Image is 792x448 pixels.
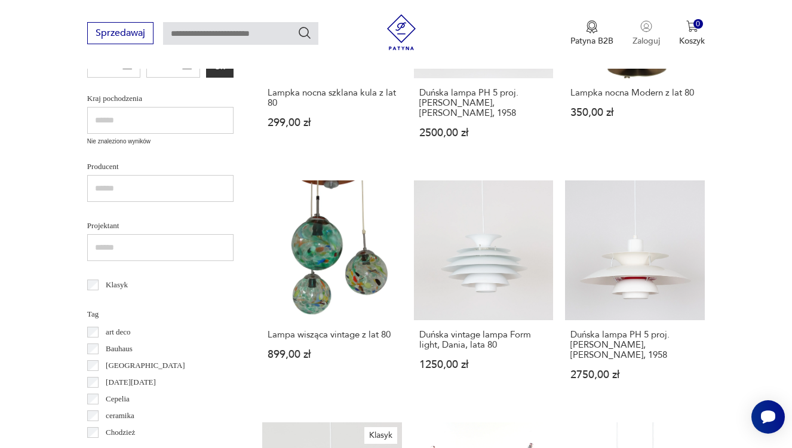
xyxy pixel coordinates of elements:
[87,219,234,232] p: Projektant
[106,409,134,422] p: ceramika
[87,92,234,105] p: Kraj pochodzenia
[268,88,397,108] h3: Lampka nocna szklana kula z lat 80
[419,360,548,370] p: 1250,00 zł
[693,19,704,29] div: 0
[570,108,699,118] p: 350,00 zł
[419,330,548,350] h3: Duńska vintage lampa Form light, Dania, lata 80
[262,180,402,403] a: Lampa wisząca vintage z lat 80Lampa wisząca vintage z lat 80899,00 zł
[383,14,419,50] img: Patyna - sklep z meblami i dekoracjami vintage
[565,180,705,403] a: Duńska lampa PH 5 proj. Poul Henningsen, Louis Poulsen, 1958Duńska lampa PH 5 proj. [PERSON_NAME]...
[570,370,699,380] p: 2750,00 zł
[106,426,135,439] p: Chodzież
[87,137,234,146] p: Nie znaleziono wyników
[106,278,128,291] p: Klasyk
[570,20,613,47] button: Patyna B2B
[268,330,397,340] h3: Lampa wisząca vintage z lat 80
[679,35,705,47] p: Koszyk
[87,160,234,173] p: Producent
[570,330,699,360] h3: Duńska lampa PH 5 proj. [PERSON_NAME], [PERSON_NAME], 1958
[414,180,554,403] a: Duńska vintage lampa Form light, Dania, lata 80Duńska vintage lampa Form light, Dania, lata 80125...
[570,20,613,47] a: Ikona medaluPatyna B2B
[268,118,397,128] p: 299,00 zł
[106,342,133,355] p: Bauhaus
[751,400,785,434] iframe: Smartsupp widget button
[419,88,548,118] h3: Duńska lampa PH 5 proj. [PERSON_NAME], [PERSON_NAME], 1958
[633,20,660,47] button: Zaloguj
[679,20,705,47] button: 0Koszyk
[87,308,234,321] p: Tag
[419,128,548,138] p: 2500,00 zł
[570,88,699,98] h3: Lampka nocna Modern z lat 80
[106,359,185,372] p: [GEOGRAPHIC_DATA]
[106,392,130,406] p: Cepelia
[640,20,652,32] img: Ikonka użytkownika
[87,22,154,44] button: Sprzedawaj
[87,30,154,38] a: Sprzedawaj
[106,376,156,389] p: [DATE][DATE]
[106,326,131,339] p: art deco
[633,35,660,47] p: Zaloguj
[297,26,312,40] button: Szukaj
[268,349,397,360] p: 899,00 zł
[686,20,698,32] img: Ikona koszyka
[586,20,598,33] img: Ikona medalu
[570,35,613,47] p: Patyna B2B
